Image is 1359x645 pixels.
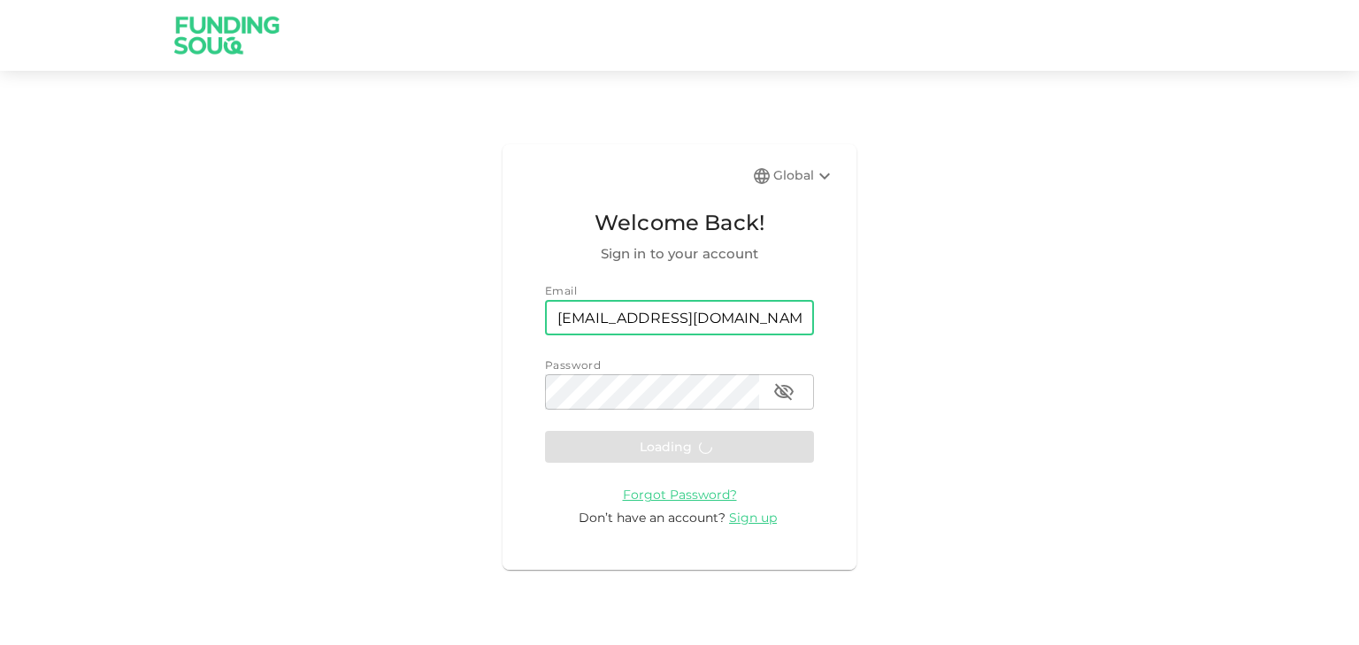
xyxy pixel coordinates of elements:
span: Don’t have an account? [579,510,726,526]
span: Email [545,284,577,297]
span: Sign in to your account [545,243,814,265]
span: Password [545,358,601,372]
span: Welcome Back! [545,206,814,240]
span: Sign up [729,510,777,526]
a: Forgot Password? [623,486,737,503]
div: Global [773,165,835,187]
span: Forgot Password? [623,487,737,503]
input: password [545,374,759,410]
input: email [545,300,814,335]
